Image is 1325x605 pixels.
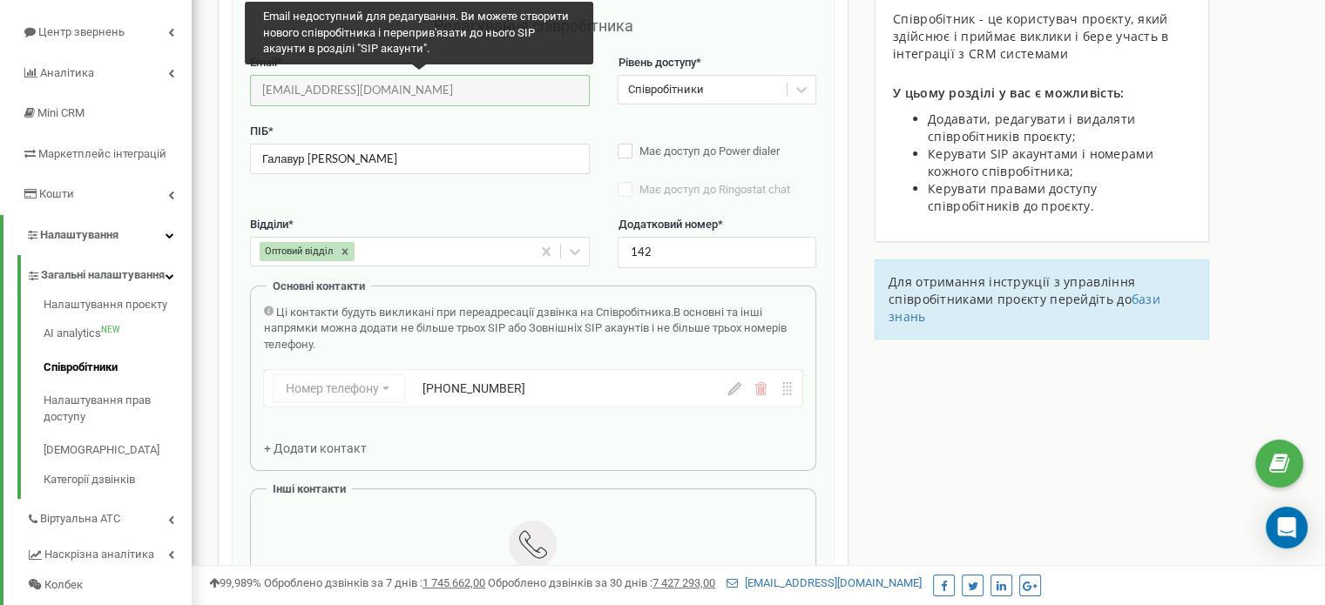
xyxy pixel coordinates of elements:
a: Віртуальна АТС [26,499,192,534]
a: Колбек [26,570,192,601]
span: Наскрізна аналітика [44,547,154,563]
div: Співробітники [627,82,703,98]
span: Ці контакти будуть викликані при переадресації дзвінка на Співробітника. [276,306,673,319]
span: Додатковий номер [618,218,717,231]
span: Кошти [39,187,74,200]
span: Має доступ до Ringostat chat [639,183,790,196]
div: Оптовий відділ [260,242,335,261]
span: Віртуальна АТС [40,511,120,528]
span: Має доступ до Power dialer [639,145,780,158]
a: Налаштування [3,215,192,256]
a: Співробітники [44,351,192,385]
u: 1 745 662,00 [423,576,485,589]
input: Введіть Email [250,75,590,105]
span: Email [250,56,277,69]
span: Додавати, редагувати і видаляти співробітників проєкту; [928,111,1135,145]
span: Mini CRM [37,106,85,119]
span: В основні та інші напрямки можна додати не більше трьох SIP або Зовнішніх SIP акаунтів і не більш... [264,306,787,351]
span: Керувати SIP акаунтами і номерами кожного співробітника; [928,145,1153,179]
span: Керувати правами доступу співробітників до проєкту. [928,180,1097,214]
div: Open Intercom Messenger [1266,507,1308,548]
div: Номер телефону[PHONE_NUMBER] [264,370,802,407]
a: Налаштування прав доступу [44,384,192,434]
span: Налаштування [40,228,118,241]
span: Співробітник - це користувач проєкту, який здійснює і приймає виклики і бере участь в інтеграції ... [893,10,1169,62]
span: Редагування співробітника [433,17,632,35]
span: + Додати контакт [264,441,367,455]
div: [PHONE_NUMBER] [423,380,688,397]
span: Колбек [44,577,83,594]
span: Центр звернень [38,25,125,38]
span: У цьому розділі у вас є можливість: [893,84,1125,101]
span: Маркетплейс інтеграцій [38,147,166,160]
span: Інші контакти [273,482,346,495]
a: Категорії дзвінків [44,467,192,488]
u: 7 427 293,00 [652,576,715,589]
a: [DEMOGRAPHIC_DATA] [44,434,192,467]
span: Аналiтика [40,66,94,79]
a: Налаштування проєкту [44,297,192,318]
span: ПІБ [250,124,268,138]
span: Загальні налаштування [41,267,165,284]
a: [EMAIL_ADDRESS][DOMAIN_NAME] [727,576,922,589]
span: Рівень доступу [618,56,695,69]
span: 99,989% [209,576,261,589]
a: Загальні налаштування [26,255,192,291]
span: Оброблено дзвінків за 30 днів : [488,576,715,589]
input: Введіть ПІБ [250,144,590,174]
a: бази знань [889,291,1160,325]
span: Відділи [250,218,288,231]
span: Основні контакти [273,279,365,292]
a: Наскрізна аналітика [26,534,192,570]
input: Вкажіть додатковий номер [618,237,815,267]
a: AI analyticsNEW [44,317,192,351]
span: Оброблено дзвінків за 7 днів : [264,576,485,589]
span: Для отримання інструкції з управління співробітниками проєкту перейдіть до [889,273,1135,307]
